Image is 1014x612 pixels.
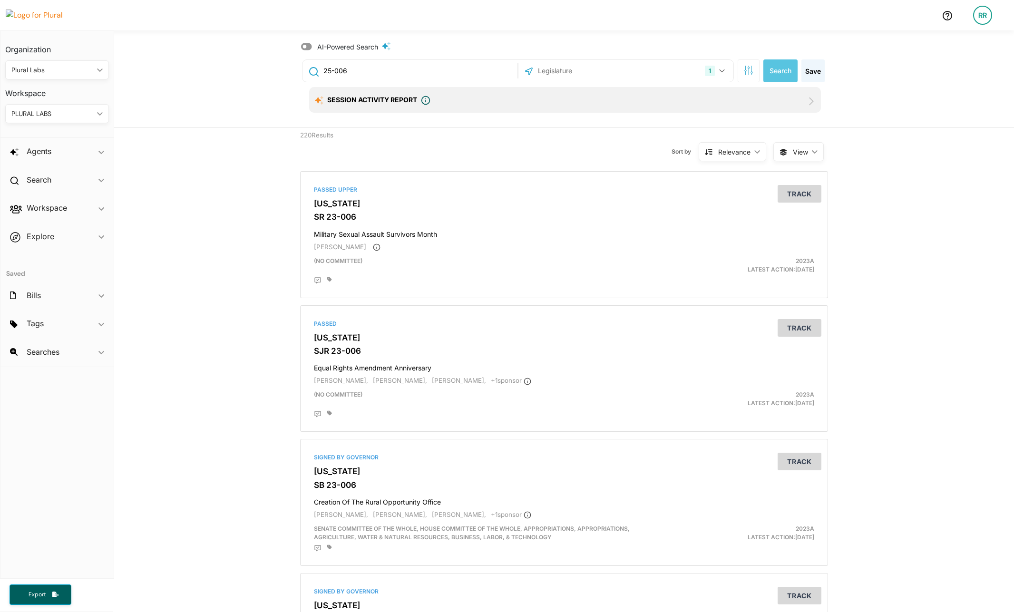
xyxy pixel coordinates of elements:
[307,257,650,274] div: (no committee)
[27,318,44,329] h2: Tags
[314,377,368,384] span: [PERSON_NAME],
[327,277,332,282] div: Add tags
[314,333,814,342] h3: [US_STATE]
[314,494,814,506] h4: Creation Of The Rural Opportunity Office
[796,391,814,398] span: 2023A
[973,6,992,25] div: RR
[293,128,429,164] div: 220 Results
[27,175,51,185] h2: Search
[314,243,366,251] span: [PERSON_NAME]
[650,390,821,408] div: Latest Action: [DATE]
[705,66,715,76] div: 1
[718,147,751,157] div: Relevance
[322,62,515,80] input: Enter keywords, bill # or legislator name
[314,277,322,284] div: Add Position Statement
[314,466,814,476] h3: [US_STATE]
[537,62,639,80] input: Legislature
[27,290,41,301] h2: Bills
[314,525,630,541] span: Senate Committee of the Whole, House Committee of the Whole, Appropriations, Appropriations, Agri...
[314,453,814,462] div: Signed by Governor
[432,511,486,518] span: [PERSON_NAME],
[327,96,417,104] span: Session Activity Report
[314,480,814,490] h3: SB 23-006
[5,79,109,100] h3: Workspace
[763,59,798,82] button: Search
[314,226,814,239] h4: Military Sexual Assault Survivors Month
[27,231,54,242] h2: Explore
[701,62,731,80] button: 1
[314,346,814,356] h3: SJR 23-006
[778,453,821,470] button: Track
[314,199,814,208] h3: [US_STATE]
[650,257,821,274] div: Latest Action: [DATE]
[314,511,368,518] span: [PERSON_NAME],
[327,544,332,550] div: Add tags
[314,601,814,610] h3: [US_STATE]
[22,591,52,599] span: Export
[793,147,808,157] span: View
[27,146,51,156] h2: Agents
[373,377,427,384] span: [PERSON_NAME],
[314,359,814,372] h4: Equal Rights Amendment Anniversary
[373,511,427,518] span: [PERSON_NAME],
[307,390,650,408] div: (no committee)
[314,587,814,596] div: Signed by Governor
[314,212,814,222] h3: SR 23-006
[801,59,825,82] button: Save
[796,525,814,532] span: 2023A
[5,36,109,57] h3: Organization
[11,109,93,119] div: PLURAL LABS
[650,525,821,542] div: Latest Action: [DATE]
[314,410,322,418] div: Add Position Statement
[327,410,332,416] div: Add tags
[744,66,753,74] span: Search Filters
[965,2,1000,29] a: RR
[314,544,322,552] div: Add Position Statement
[6,10,72,21] img: Logo for Plural
[778,319,821,337] button: Track
[0,257,114,281] h4: Saved
[778,185,821,203] button: Track
[491,377,531,384] span: + 1 sponsor
[27,203,67,213] h2: Workspace
[796,257,814,264] span: 2023A
[10,584,71,605] button: Export
[432,377,486,384] span: [PERSON_NAME],
[778,587,821,604] button: Track
[314,185,814,194] div: Passed Upper
[491,511,531,518] span: + 1 sponsor
[317,42,378,52] span: AI-Powered Search
[314,320,814,328] div: Passed
[672,147,699,156] span: Sort by
[11,65,93,75] div: Plural Labs
[27,347,59,357] h2: Searches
